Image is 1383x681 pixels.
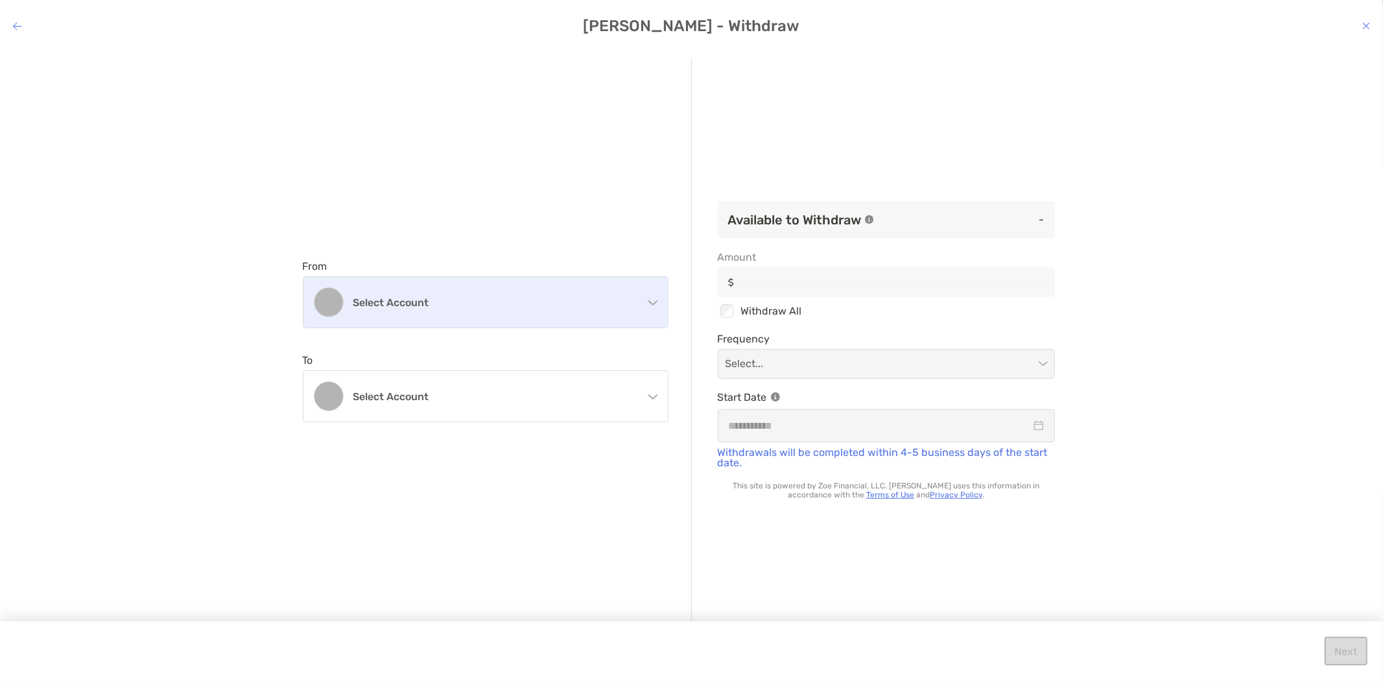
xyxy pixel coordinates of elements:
p: - [885,211,1045,228]
h4: Select account [353,390,633,403]
p: Withdrawals will be completed within 4-5 business days of the start date. [718,448,1055,468]
h3: Available to Withdraw [728,212,862,228]
input: Amountinput icon [739,277,1054,288]
span: Frequency [718,333,1055,345]
img: input icon [728,278,734,287]
p: This site is powered by Zoe Financial, LLC. [PERSON_NAME] uses this information in accordance wit... [718,481,1055,499]
p: Start Date [718,389,1055,405]
a: Privacy Policy [930,490,982,499]
a: Terms of Use [866,490,914,499]
label: To [303,354,313,366]
h4: Select account [353,296,633,309]
span: Amount [718,251,1055,263]
img: Information Icon [771,392,780,401]
label: From [303,260,327,272]
div: Withdraw All [718,302,1055,319]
